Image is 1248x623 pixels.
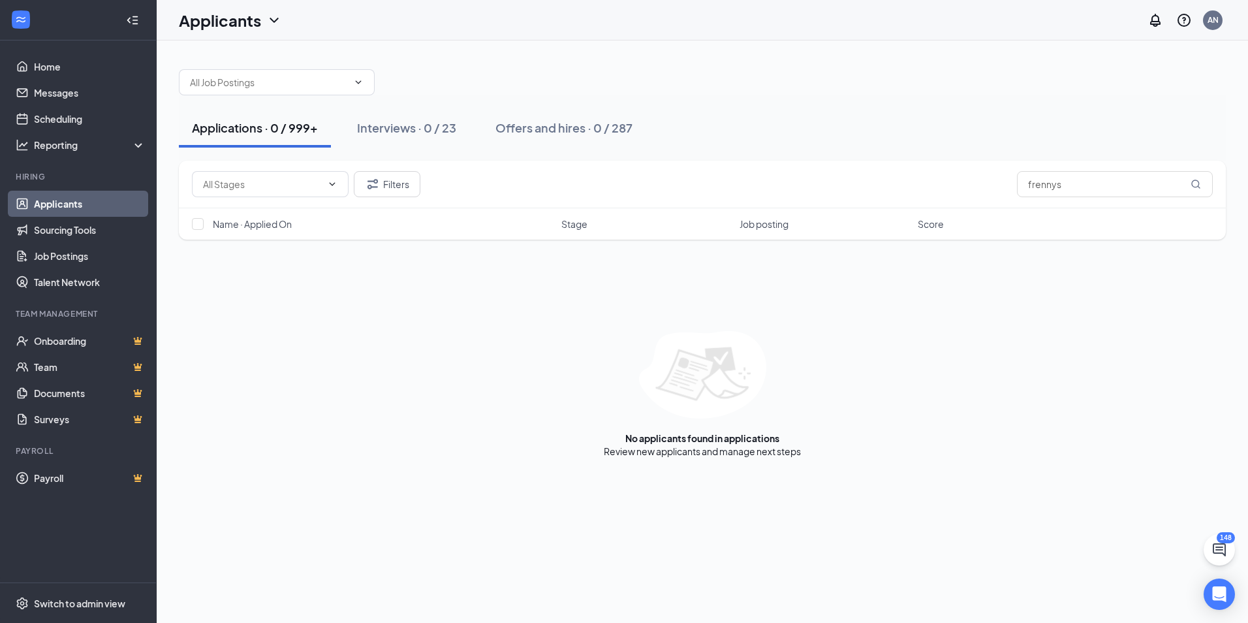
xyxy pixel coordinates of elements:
svg: QuestionInfo [1176,12,1192,28]
span: Job posting [740,217,788,231]
a: OnboardingCrown [34,328,146,354]
a: Messages [34,80,146,106]
svg: ChatActive [1211,542,1227,558]
svg: ChevronDown [266,12,282,28]
div: Reporting [34,138,146,152]
svg: MagnifyingGlass [1191,179,1201,189]
div: Payroll [16,445,143,456]
img: empty-state [639,331,766,419]
a: Sourcing Tools [34,217,146,243]
a: DocumentsCrown [34,380,146,406]
a: PayrollCrown [34,465,146,491]
div: Interviews · 0 / 23 [357,120,456,136]
h1: Applicants [179,9,261,31]
div: Open Intercom Messenger [1204,579,1235,610]
button: ChatActive [1204,534,1235,566]
input: All Stages [203,177,322,191]
svg: Filter [365,176,381,192]
div: Team Management [16,308,143,319]
div: No applicants found in applications [625,432,779,445]
a: TeamCrown [34,354,146,380]
a: Job Postings [34,243,146,269]
div: Hiring [16,171,143,182]
div: AN [1208,14,1219,25]
a: Scheduling [34,106,146,132]
div: Offers and hires · 0 / 287 [495,120,632,136]
input: Search in applications [1017,171,1213,197]
svg: Settings [16,597,29,610]
div: 148 [1217,532,1235,543]
a: Applicants [34,191,146,217]
a: SurveysCrown [34,406,146,432]
input: All Job Postings [190,75,348,89]
span: Name · Applied On [213,217,292,231]
svg: Notifications [1147,12,1163,28]
svg: WorkstreamLogo [14,13,27,26]
span: Score [918,217,944,231]
span: Stage [561,217,587,231]
svg: ChevronDown [353,77,364,88]
svg: Collapse [126,14,139,27]
a: Home [34,54,146,80]
svg: Analysis [16,138,29,152]
a: Talent Network [34,269,146,295]
button: Filter Filters [354,171,420,197]
div: Applications · 0 / 999+ [192,120,318,136]
div: Review new applicants and manage next steps [604,445,801,458]
div: Switch to admin view [34,597,125,610]
svg: ChevronDown [327,179,337,189]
